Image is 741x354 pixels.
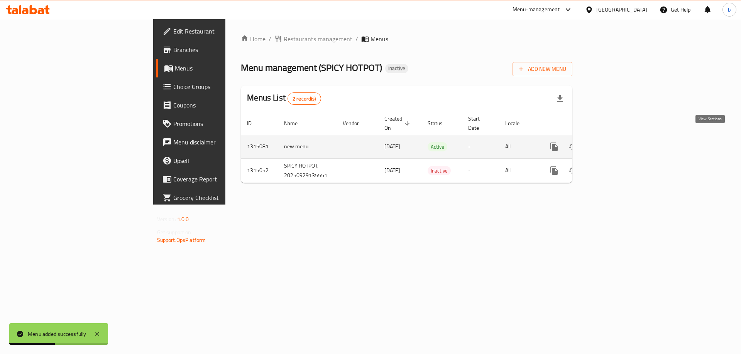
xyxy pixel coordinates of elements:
[175,64,271,73] span: Menus
[173,174,271,184] span: Coverage Report
[428,166,451,175] div: Inactive
[563,138,582,156] button: Change Status
[428,166,451,175] span: Inactive
[284,34,352,44] span: Restaurants management
[173,119,271,128] span: Promotions
[156,151,277,170] a: Upsell
[156,133,277,151] a: Menu disclaimer
[157,227,193,237] span: Get support on:
[156,114,277,133] a: Promotions
[513,62,572,76] button: Add New Menu
[156,96,277,114] a: Coupons
[551,89,569,108] div: Export file
[545,138,563,156] button: more
[173,156,271,165] span: Upsell
[355,34,358,44] li: /
[499,158,539,183] td: All
[274,34,352,44] a: Restaurants management
[288,95,321,102] span: 2 record(s)
[278,158,337,183] td: SPICY HOTPOT, 20250929135551
[241,112,625,183] table: enhanced table
[462,158,499,183] td: -
[247,92,321,105] h2: Menus List
[596,5,647,14] div: [GEOGRAPHIC_DATA]
[173,27,271,36] span: Edit Restaurant
[284,119,308,128] span: Name
[519,64,566,74] span: Add New Menu
[278,135,337,158] td: new menu
[384,165,400,175] span: [DATE]
[156,170,277,188] a: Coverage Report
[499,135,539,158] td: All
[173,138,271,147] span: Menu disclaimer
[156,22,277,40] a: Edit Restaurant
[241,34,572,44] nav: breadcrumb
[177,214,189,224] span: 1.0.0
[173,82,271,91] span: Choice Groups
[288,92,321,105] div: Total records count
[343,119,369,128] span: Vendor
[28,330,86,338] div: Menu added successfully
[545,161,563,180] button: more
[173,45,271,54] span: Branches
[385,64,408,73] div: Inactive
[247,119,262,128] span: ID
[462,135,499,158] td: -
[384,141,400,151] span: [DATE]
[468,114,490,133] span: Start Date
[505,119,530,128] span: Locale
[157,214,176,224] span: Version:
[385,65,408,72] span: Inactive
[173,101,271,110] span: Coupons
[728,5,731,14] span: b
[370,34,388,44] span: Menus
[173,193,271,202] span: Grocery Checklist
[156,40,277,59] a: Branches
[156,77,277,96] a: Choice Groups
[563,161,582,180] button: Change Status
[156,188,277,207] a: Grocery Checklist
[384,114,412,133] span: Created On
[428,143,447,151] span: Active
[241,59,382,76] span: Menu management ( SPICY HOTPOT )
[428,119,453,128] span: Status
[157,235,206,245] a: Support.OpsPlatform
[428,142,447,151] div: Active
[513,5,560,14] div: Menu-management
[156,59,277,77] a: Menus
[539,112,625,135] th: Actions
